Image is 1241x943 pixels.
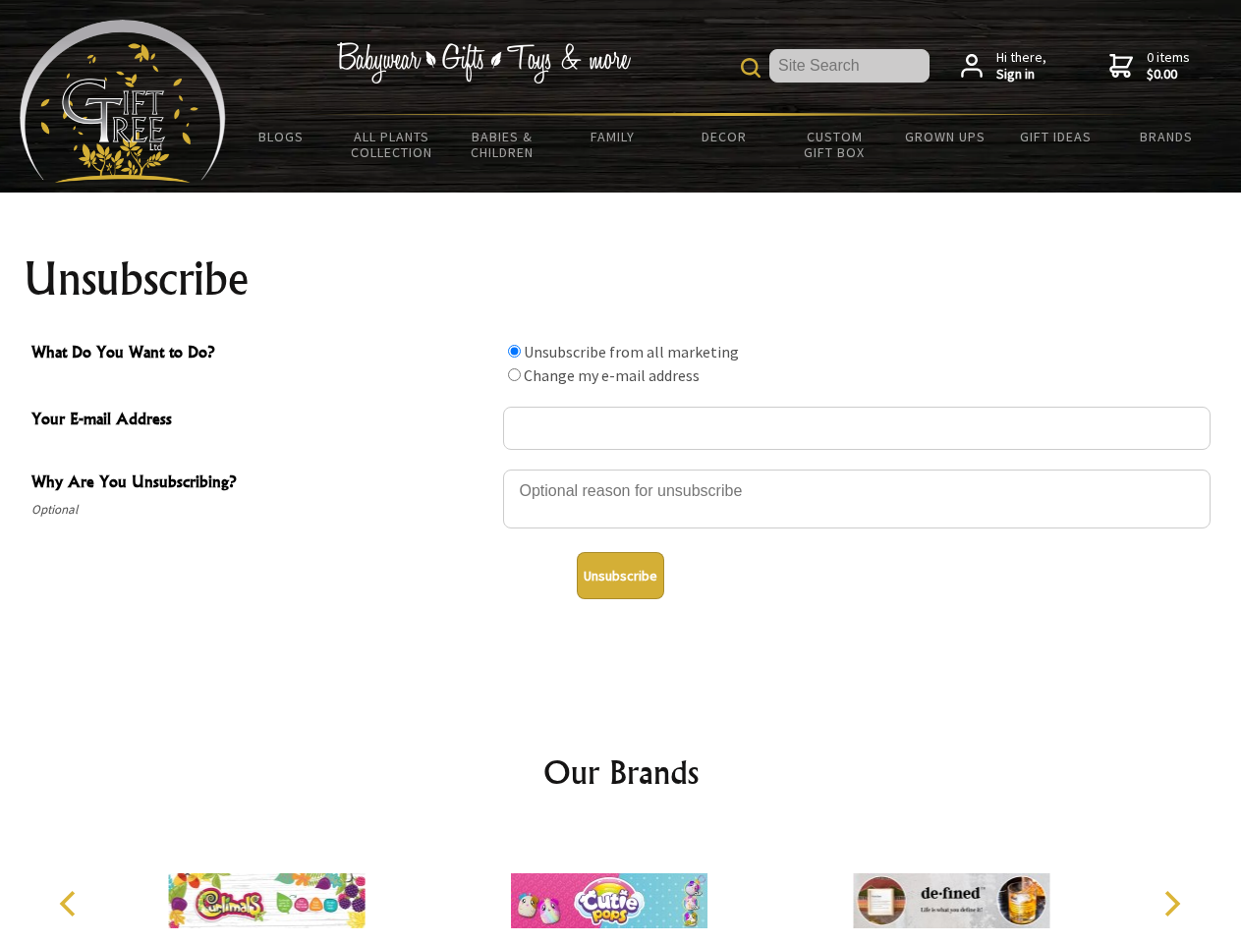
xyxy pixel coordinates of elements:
a: 0 items$0.00 [1109,49,1190,83]
a: BLOGS [226,116,337,157]
img: product search [741,58,761,78]
input: What Do You Want to Do? [508,345,521,358]
input: Site Search [769,49,930,83]
span: Why Are You Unsubscribing? [31,470,493,498]
h2: Our Brands [39,749,1203,796]
textarea: Why Are You Unsubscribing? [503,470,1211,528]
a: Brands [1111,116,1222,157]
img: Babyware - Gifts - Toys and more... [20,20,226,183]
span: Hi there, [996,49,1046,83]
label: Change my e-mail address [524,365,700,385]
a: Grown Ups [889,116,1000,157]
button: Previous [49,882,92,925]
span: What Do You Want to Do? [31,340,493,368]
a: Babies & Children [447,116,558,173]
h1: Unsubscribe [24,255,1218,303]
a: Custom Gift Box [779,116,890,173]
strong: Sign in [996,66,1046,83]
button: Next [1150,882,1193,925]
img: Babywear - Gifts - Toys & more [336,42,631,83]
a: All Plants Collection [337,116,448,173]
span: Your E-mail Address [31,407,493,435]
button: Unsubscribe [577,552,664,599]
input: Your E-mail Address [503,407,1211,450]
a: Hi there,Sign in [961,49,1046,83]
a: Gift Ideas [1000,116,1111,157]
label: Unsubscribe from all marketing [524,342,739,361]
span: 0 items [1147,48,1190,83]
a: Family [558,116,669,157]
strong: $0.00 [1147,66,1190,83]
a: Decor [668,116,779,157]
input: What Do You Want to Do? [508,368,521,381]
span: Optional [31,498,493,522]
